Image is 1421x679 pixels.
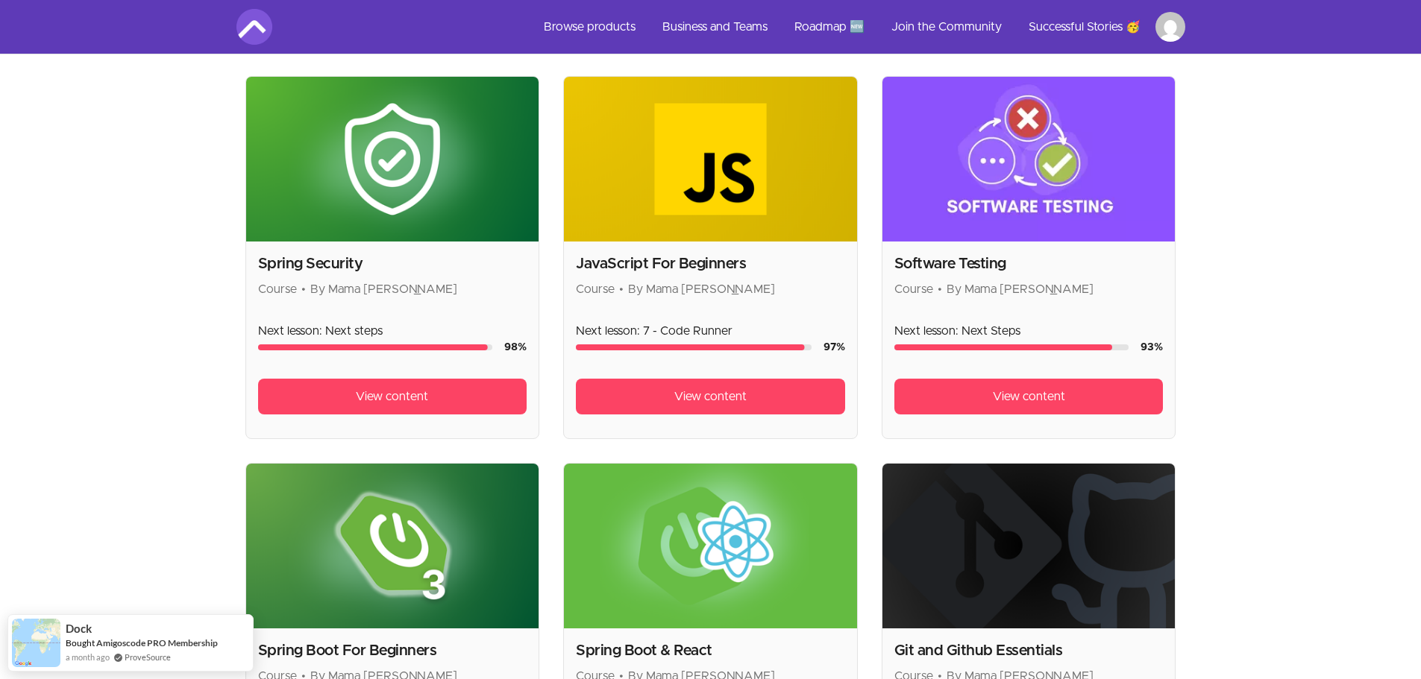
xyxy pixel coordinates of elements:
a: Amigoscode PRO Membership [96,637,218,648]
h2: Spring Boot & React [576,640,845,661]
img: Product image for JavaScript For Beginners [564,77,857,241]
span: 98 % [504,342,527,353]
p: Next lesson: Next steps [258,322,527,340]
span: Course [258,283,297,295]
span: View content [993,388,1065,405]
a: View content [894,379,1164,414]
img: Amigoscode logo [236,9,272,45]
h2: Spring Boot For Beginners [258,640,527,661]
span: a month ago [66,651,110,664]
h2: Spring Security [258,253,527,274]
span: Dock [66,622,92,635]
span: • [619,283,624,295]
span: By Mama [PERSON_NAME] [947,283,1094,295]
img: Product image for Spring Boot & React [564,464,857,628]
p: Next lesson: 7 - Code Runner [576,322,845,340]
h2: Git and Github Essentials [894,640,1164,661]
img: Product image for Spring Boot For Beginners [246,464,539,628]
img: Profile image for MAHAMAN Ibrahim [1155,12,1185,42]
h2: JavaScript For Beginners [576,253,845,274]
span: Course [576,283,615,295]
img: Product image for Software Testing [882,77,1176,241]
img: Product image for Spring Security [246,77,539,241]
p: Next lesson: Next Steps [894,322,1164,340]
a: Business and Teams [650,9,779,45]
span: By Mama [PERSON_NAME] [310,283,457,295]
span: 93 % [1141,342,1163,353]
a: View content [258,379,527,414]
span: View content [356,388,428,405]
a: View content [576,379,845,414]
a: Roadmap 🆕 [782,9,876,45]
span: By Mama [PERSON_NAME] [628,283,775,295]
img: provesource social proof notification image [12,619,60,667]
h2: Software Testing [894,253,1164,274]
span: Bought [66,637,95,648]
span: 97 % [824,342,845,353]
img: Product image for Git and Github Essentials [882,464,1176,628]
a: ProveSource [125,651,171,663]
div: Course progress [576,344,812,350]
div: Course progress [258,344,493,350]
a: Join the Community [879,9,1014,45]
nav: Main [532,9,1185,45]
a: Browse products [532,9,647,45]
span: View content [674,388,747,405]
span: • [938,283,942,295]
span: • [301,283,306,295]
a: Successful Stories 🥳 [1017,9,1152,45]
span: Course [894,283,933,295]
div: Course progress [894,344,1129,350]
